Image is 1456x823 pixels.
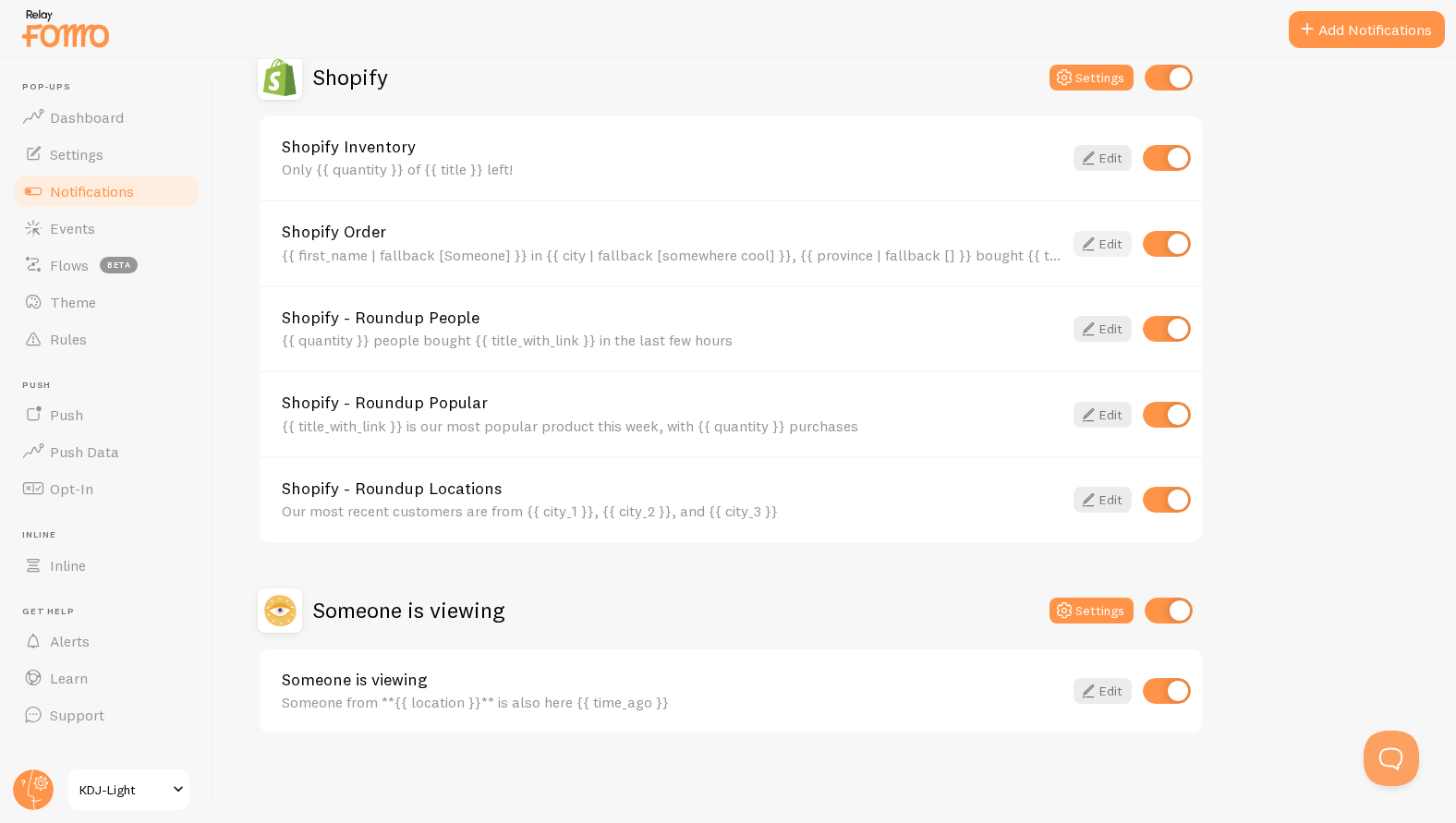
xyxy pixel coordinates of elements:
[11,284,201,321] a: Theme
[1074,487,1132,513] a: Edit
[79,779,167,801] span: KDJ-Light
[50,405,83,424] span: Push
[282,418,1062,434] div: {{ title_with_link }} is our most popular product this week, with {{ quantity }} purchases
[11,433,201,470] a: Push Data
[1074,316,1132,342] a: Edit
[313,63,388,91] h2: Shopify
[1074,402,1132,428] a: Edit
[1074,231,1132,257] a: Edit
[1074,145,1132,171] a: Edit
[50,256,89,274] span: Flows
[50,293,96,311] span: Theme
[11,396,201,433] a: Push
[1364,731,1419,786] iframe: Help Scout Beacon - Open
[100,257,138,273] span: beta
[282,694,1062,710] div: Someone from **{{ location }}** is also here {{ time_ago }}
[282,309,1062,326] a: Shopify - Roundup People
[50,706,104,724] span: Support
[50,145,103,163] span: Settings
[11,173,201,210] a: Notifications
[11,660,201,696] a: Learn
[11,247,201,284] a: Flows beta
[11,547,201,584] a: Inline
[11,210,201,247] a: Events
[50,669,88,687] span: Learn
[282,247,1062,263] div: {{ first_name | fallback [Someone] }} in {{ city | fallback [somewhere cool] }}, {{ province | fa...
[19,5,112,52] img: fomo-relay-logo-orange.svg
[50,108,124,127] span: Dashboard
[282,139,1062,155] a: Shopify Inventory
[11,623,201,660] a: Alerts
[282,394,1062,411] a: Shopify - Roundup Popular
[22,380,201,392] span: Push
[258,588,302,633] img: Someone is viewing
[282,332,1062,348] div: {{ quantity }} people bought {{ title_with_link }} in the last few hours
[258,55,302,100] img: Shopify
[50,632,90,650] span: Alerts
[1050,598,1134,623] button: Settings
[282,224,1062,240] a: Shopify Order
[282,672,1062,688] a: Someone is viewing
[282,161,1062,177] div: Only {{ quantity }} of {{ title }} left!
[11,696,201,733] a: Support
[67,768,191,812] a: KDJ-Light
[11,321,201,357] a: Rules
[50,182,134,200] span: Notifications
[50,330,87,348] span: Rules
[313,596,504,624] h2: Someone is viewing
[1050,65,1134,91] button: Settings
[11,99,201,136] a: Dashboard
[282,502,1062,519] div: Our most recent customers are from {{ city_1 }}, {{ city_2 }}, and {{ city_3 }}
[1074,678,1132,704] a: Edit
[11,136,201,173] a: Settings
[50,479,93,498] span: Opt-In
[22,606,201,618] span: Get Help
[11,470,201,507] a: Opt-In
[282,480,1062,497] a: Shopify - Roundup Locations
[50,442,119,461] span: Push Data
[22,81,201,93] span: Pop-ups
[22,529,201,541] span: Inline
[50,219,95,237] span: Events
[50,556,86,575] span: Inline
